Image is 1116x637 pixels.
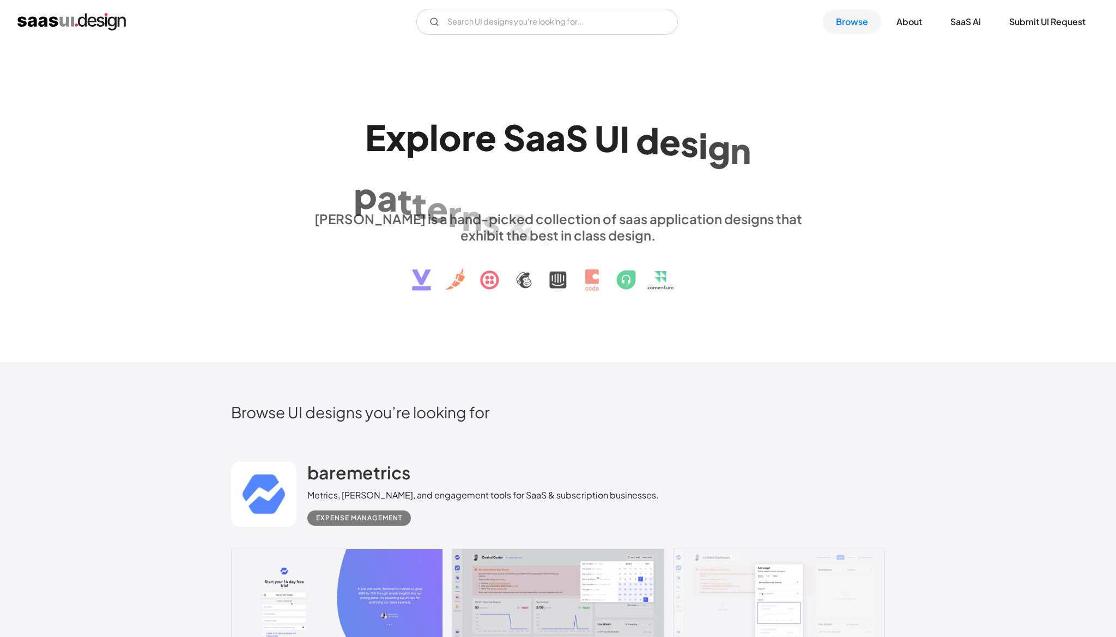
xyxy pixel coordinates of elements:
a: baremetrics [307,461,410,489]
div: a [377,177,397,219]
input: Search UI designs you're looking for... [416,9,678,35]
h2: baremetrics [307,461,410,483]
div: r [448,191,462,233]
a: Submit UI Request [996,10,1099,34]
div: s [681,122,699,164]
div: n [462,196,482,238]
form: Email Form [416,9,678,35]
div: Expense Management [316,512,402,525]
div: g [708,127,730,169]
div: p [354,173,377,215]
div: l [429,116,439,158]
div: S [566,116,588,158]
div: [PERSON_NAME] is a hand-picked collection of saas application designs that exhibit the best in cl... [307,211,809,243]
div: e [427,188,448,230]
h2: Browse UI designs you’re looking for [231,402,885,422]
div: Metrics, [PERSON_NAME], and engagement tools for SaaS & subscription businesses. [307,489,659,502]
div: I [620,118,629,160]
a: About [883,10,935,34]
a: SaaS Ai [937,10,994,34]
div: d [636,119,659,161]
div: s [482,201,500,243]
div: t [397,180,412,222]
img: text, icon, saas logo [393,243,723,300]
div: p [406,116,429,158]
div: t [412,183,427,225]
div: i [699,124,708,166]
div: U [595,117,620,159]
div: o [439,116,462,158]
div: E [365,116,386,158]
div: n [730,129,751,171]
div: x [386,116,406,158]
div: S [503,116,525,158]
div: e [475,116,496,158]
a: Browse [823,10,881,34]
div: e [659,121,681,163]
div: a [525,116,545,158]
h1: Explore SaaS UI design patterns & interactions. [307,116,809,200]
div: r [462,116,475,158]
div: a [545,116,566,158]
div: i [542,211,551,253]
div: & [507,206,535,248]
a: home [17,13,126,31]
